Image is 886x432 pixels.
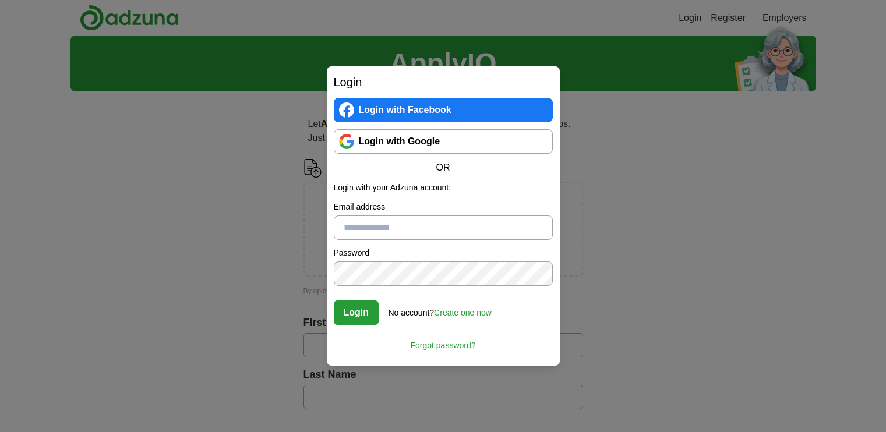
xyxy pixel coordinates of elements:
a: Create one now [434,308,492,317]
a: Forgot password? [334,332,553,352]
h2: Login [334,73,553,91]
label: Email address [334,201,553,213]
label: Password [334,247,553,259]
button: Login [334,300,379,325]
p: Login with your Adzuna account: [334,182,553,194]
div: No account? [389,300,492,319]
a: Login with Google [334,129,553,154]
a: Login with Facebook [334,98,553,122]
span: OR [429,161,457,175]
